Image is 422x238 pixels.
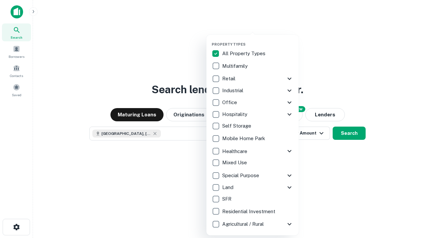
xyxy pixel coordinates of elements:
p: Hospitality [222,110,249,118]
p: Mobile Home Park [222,135,266,142]
p: All Property Types [222,50,267,58]
p: SFR [222,195,233,203]
div: Agricultural / Rural [212,218,293,230]
p: Office [222,99,238,106]
div: Hospitality [212,108,293,120]
div: Healthcare [212,145,293,157]
div: Retail [212,73,293,85]
p: Residential Investment [222,208,277,216]
div: Special Purpose [212,170,293,181]
div: Industrial [212,85,293,97]
span: Property Types [212,42,246,46]
p: Retail [222,75,237,83]
iframe: Chat Widget [389,185,422,217]
p: Multifamily [222,62,249,70]
div: Land [212,181,293,193]
p: Self Storage [222,122,253,130]
p: Land [222,183,235,191]
p: Special Purpose [222,172,260,179]
p: Mixed Use [222,159,248,167]
p: Agricultural / Rural [222,220,265,228]
p: Industrial [222,87,245,95]
p: Healthcare [222,147,249,155]
div: Office [212,97,293,108]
